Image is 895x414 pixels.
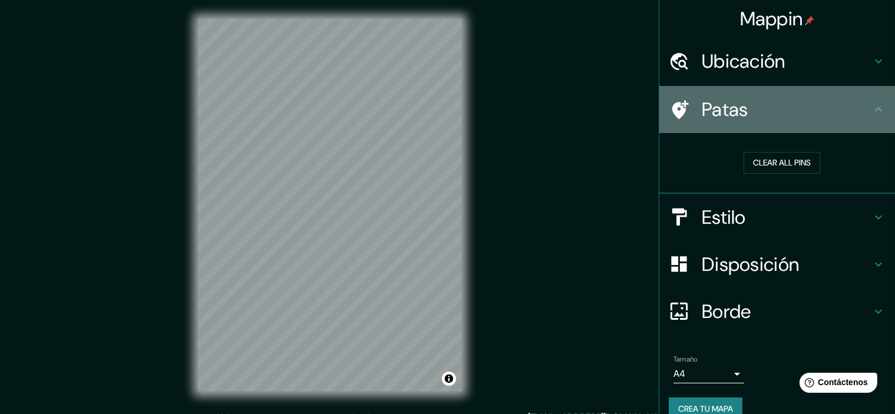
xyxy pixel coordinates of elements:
div: A4 [673,365,744,383]
canvas: Mapa [198,19,462,392]
font: Patas [702,97,748,122]
div: Estilo [659,194,895,241]
font: Estilo [702,205,746,230]
font: Borde [702,299,751,324]
div: Disposición [659,241,895,288]
button: Activar o desactivar atribución [442,372,456,386]
div: Patas [659,86,895,133]
font: Disposición [702,252,799,277]
img: pin-icon.png [805,16,814,25]
iframe: Lanzador de widgets de ayuda [790,368,882,401]
font: Mappin [740,6,803,31]
font: Crea tu mapa [678,403,733,414]
font: A4 [673,367,685,380]
div: Borde [659,288,895,335]
div: Ubicación [659,38,895,85]
font: Tamaño [673,355,698,364]
button: Clear all pins [744,152,820,174]
font: Ubicación [702,49,785,74]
